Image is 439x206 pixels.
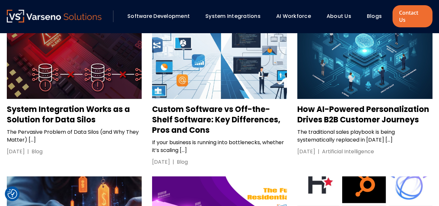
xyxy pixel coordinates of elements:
[170,158,177,166] div: |
[7,128,142,144] p: The Pervasive Problem of Data Silos (and Why They Matter) […]
[32,148,43,156] div: Blog
[367,12,382,20] a: Blogs
[7,104,142,125] h3: System Integration Works as a Solution for Data Silos
[7,189,17,199] button: Cookie Settings
[297,128,432,144] p: The traditional sales playbook is being systematically replaced in [DATE] […]
[124,11,199,22] div: Software Development
[127,12,190,20] a: Software Development
[202,11,270,22] div: System Integrations
[327,12,351,20] a: About Us
[152,139,287,154] p: If your business is running into bottlenecks, whether it’s scaling […]
[315,148,322,156] div: |
[152,158,170,166] div: [DATE]
[276,12,311,20] a: AI Workforce
[7,10,102,23] a: Varseno Solutions – Product Engineering & IT Services
[297,104,432,125] h3: How AI-Powered Personalization Drives B2B Customer Journeys
[7,189,17,199] img: Revisit consent button
[364,11,391,22] div: Blogs
[25,148,32,156] div: |
[7,148,25,156] div: [DATE]
[322,148,374,156] div: Artificial Intelligence
[393,5,432,27] a: Contact Us
[7,10,102,22] img: Varseno Solutions – Product Engineering & IT Services
[152,104,287,135] h3: Custom Software vs Off-the-Shelf Software: Key Differences, Pros and Cons
[297,148,315,156] div: [DATE]
[177,158,188,166] div: Blog
[205,12,261,20] a: System Integrations
[273,11,320,22] div: AI Workforce
[323,11,360,22] div: About Us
